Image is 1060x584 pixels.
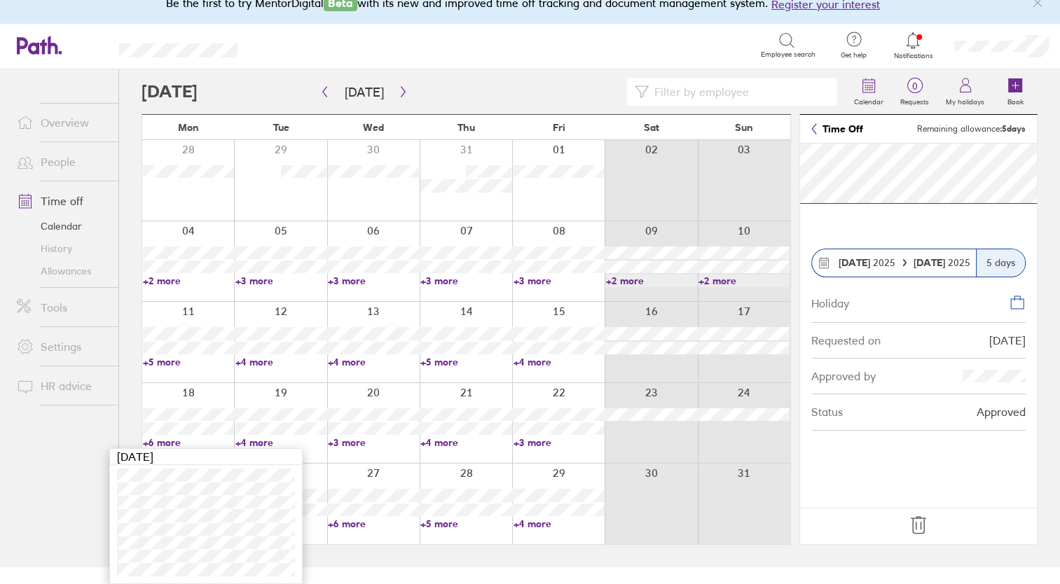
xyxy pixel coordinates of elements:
a: Book [993,69,1038,114]
span: Fri [553,122,565,133]
a: Time Off [811,123,863,134]
span: 2025 [839,257,895,268]
a: +6 more [328,517,419,530]
span: Wed [363,122,384,133]
a: 0Requests [892,69,937,114]
span: Sun [735,122,753,133]
label: Requests [892,94,937,106]
div: 5 days [976,249,1025,277]
a: HR advice [6,372,118,400]
div: Approved [977,405,1026,418]
span: 0 [892,81,937,92]
a: +4 more [514,356,605,368]
strong: [DATE] [839,256,870,269]
a: Calendar [846,69,892,114]
a: Overview [6,109,118,137]
button: [DATE] [333,81,395,104]
a: Time off [6,187,118,215]
div: Holiday [811,294,849,310]
div: Status [811,405,843,418]
a: +3 more [235,274,326,287]
a: History [6,237,118,260]
span: Mon [178,122,199,133]
a: Tools [6,293,118,321]
a: +5 more [420,356,511,368]
a: +2 more [143,274,234,287]
a: +5 more [143,356,234,368]
strong: 5 days [1002,123,1026,134]
span: Employee search [761,50,815,59]
label: Calendar [846,94,892,106]
a: +6 more [143,436,234,449]
span: Remaining allowance: [917,124,1026,134]
a: +4 more [514,517,605,530]
span: Sat [644,122,659,133]
a: +4 more [420,436,511,449]
a: +3 more [514,274,605,287]
div: Requested on [811,334,881,347]
div: Approved by [811,370,876,382]
span: 2025 [914,257,970,268]
a: +5 more [420,517,511,530]
span: Thu [457,122,475,133]
div: Search [275,39,311,51]
a: +3 more [328,436,419,449]
a: Notifications [890,31,936,60]
a: Allowances [6,260,118,282]
span: Get help [831,51,876,60]
div: [DATE] [110,449,302,465]
span: Tue [273,122,289,133]
a: +3 more [514,436,605,449]
a: Settings [6,333,118,361]
a: +2 more [698,274,790,287]
a: +4 more [235,356,326,368]
a: People [6,148,118,176]
label: Book [999,94,1032,106]
label: My holidays [937,94,993,106]
a: Calendar [6,215,118,237]
div: [DATE] [989,334,1026,347]
a: +2 more [606,274,697,287]
a: +4 more [328,356,419,368]
span: Notifications [890,52,936,60]
a: +3 more [420,274,511,287]
strong: [DATE] [914,256,948,269]
a: +4 more [235,436,326,449]
a: +3 more [328,274,419,287]
a: My holidays [937,69,993,114]
input: Filter by employee [649,78,830,105]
